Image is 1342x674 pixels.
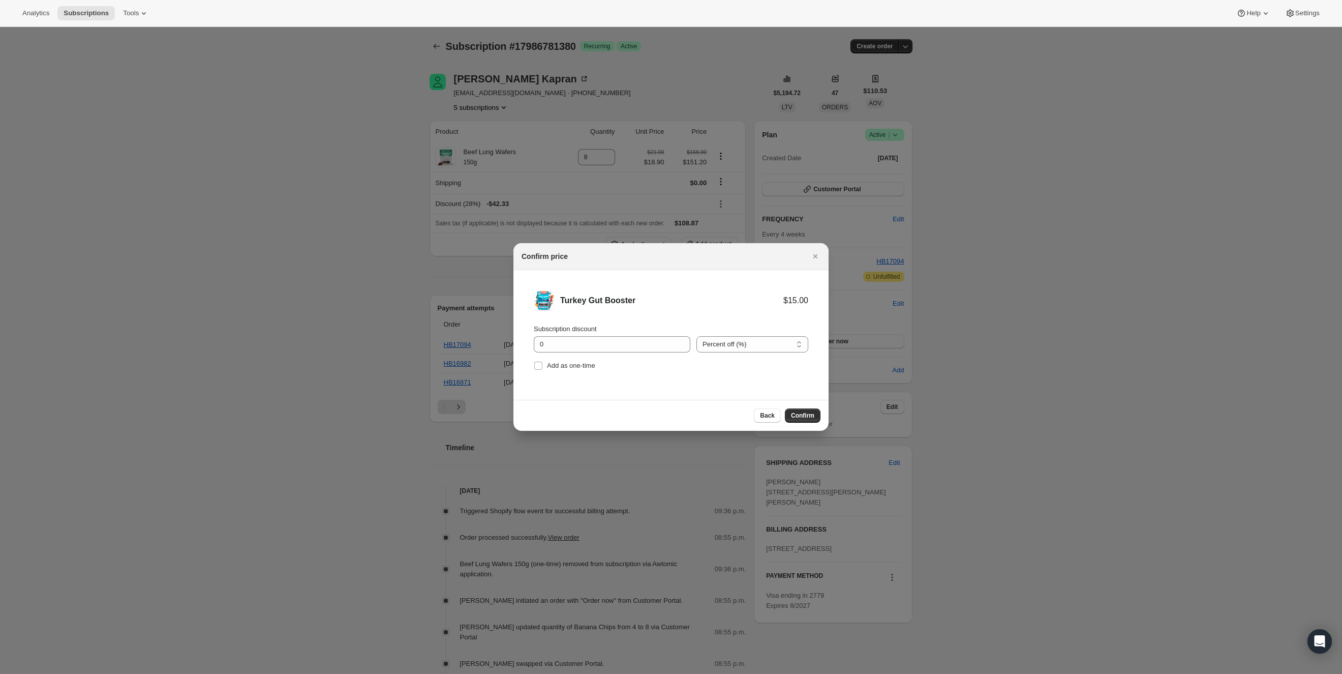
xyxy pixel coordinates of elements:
span: Help [1246,9,1260,17]
button: Analytics [16,6,55,20]
button: Close [808,249,822,263]
span: Back [760,412,775,420]
button: Settings [1279,6,1326,20]
span: Subscription discount [534,325,597,333]
img: Turkey Gut Booster [534,290,554,311]
button: Back [754,408,781,423]
button: Tools [117,6,155,20]
span: Confirm [791,412,814,420]
div: Open Intercom Messenger [1307,629,1332,654]
span: Analytics [22,9,49,17]
button: Subscriptions [57,6,115,20]
button: Confirm [785,408,820,423]
span: Tools [123,9,139,17]
div: Turkey Gut Booster [560,296,783,306]
div: $15.00 [783,296,808,306]
span: Subscriptions [64,9,109,17]
button: Help [1230,6,1276,20]
span: Add as one-time [547,362,595,369]
span: Settings [1295,9,1320,17]
h2: Confirm price [522,251,568,261]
